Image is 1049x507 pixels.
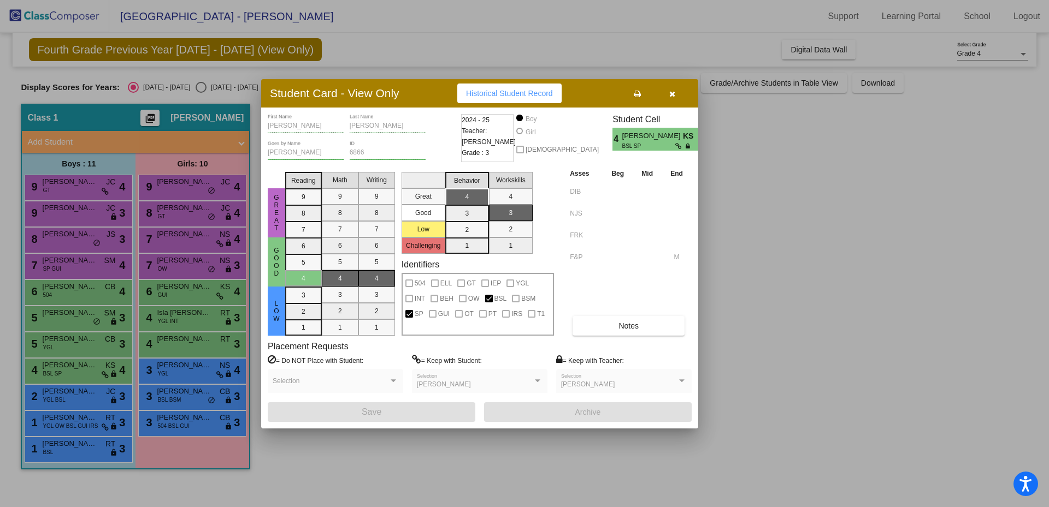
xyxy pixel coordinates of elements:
[415,292,425,305] span: INT
[467,277,476,290] span: GT
[570,183,600,200] input: assessment
[268,402,475,422] button: Save
[415,277,426,290] span: 504
[488,307,497,320] span: PT
[417,380,471,388] span: [PERSON_NAME]
[603,168,633,180] th: Beg
[526,143,599,156] span: [DEMOGRAPHIC_DATA]
[612,114,708,124] h3: Student Cell
[462,126,516,147] span: Teacher: [PERSON_NAME]
[622,130,683,142] span: [PERSON_NAME]
[633,168,662,180] th: Mid
[622,142,675,150] span: BSL SP
[662,168,692,180] th: End
[415,307,423,320] span: SP
[272,194,281,232] span: Great
[570,205,600,222] input: assessment
[537,307,545,320] span: T1
[561,380,615,388] span: [PERSON_NAME]
[570,249,600,265] input: assessment
[525,127,536,137] div: Girl
[466,89,553,98] span: Historical Student Record
[440,277,452,290] span: ELL
[402,259,439,270] label: Identifiers
[525,114,537,124] div: Boy
[521,292,535,305] span: BSM
[494,292,507,305] span: BSL
[570,227,600,243] input: assessment
[575,408,601,416] span: Archive
[272,300,281,323] span: Low
[698,133,708,146] span: 4
[457,83,562,103] button: Historical Student Record
[462,115,490,126] span: 2024 - 25
[484,402,692,422] button: Archive
[272,247,281,277] span: Good
[612,133,622,146] span: 4
[511,307,522,320] span: IRS
[438,307,450,320] span: GUI
[573,316,685,336] button: Notes
[468,292,480,305] span: OW
[618,321,639,330] span: Notes
[556,355,624,366] label: = Keep with Teacher:
[491,277,501,290] span: IEP
[350,149,426,157] input: Enter ID
[412,355,482,366] label: = Keep with Student:
[440,292,453,305] span: BEH
[516,277,529,290] span: YGL
[270,86,399,100] h3: Student Card - View Only
[464,307,474,320] span: OT
[268,149,344,157] input: goes by name
[567,168,603,180] th: Asses
[268,355,363,366] label: = Do NOT Place with Student:
[683,130,698,142] span: KS
[362,407,381,416] span: Save
[268,341,349,351] label: Placement Requests
[462,147,489,158] span: Grade : 3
